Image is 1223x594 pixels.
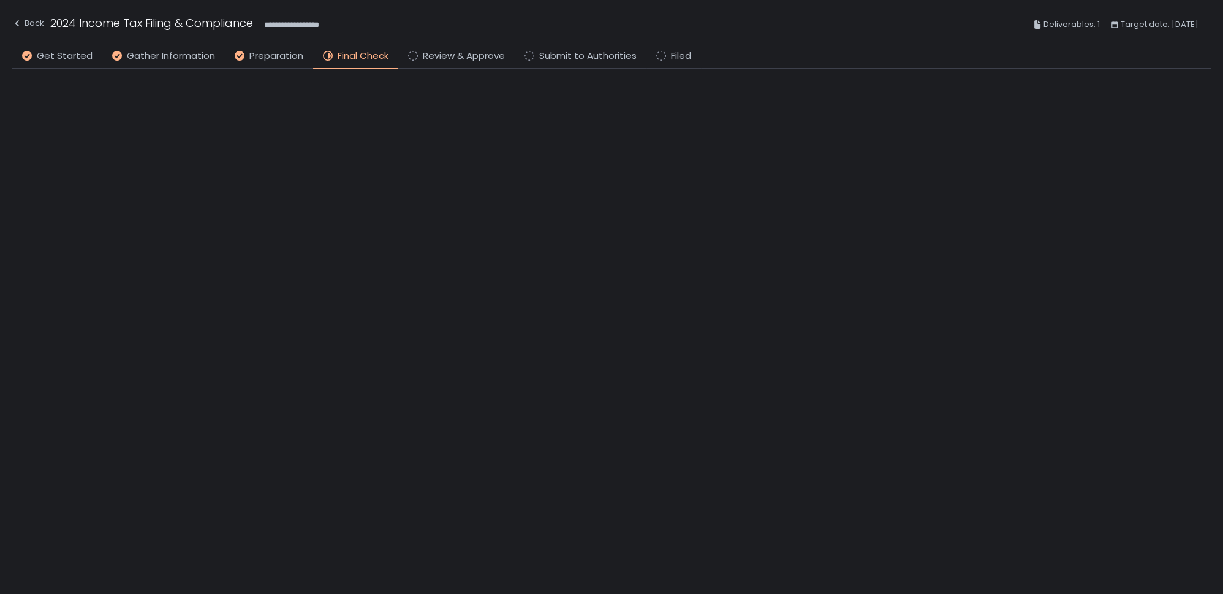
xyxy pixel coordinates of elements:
span: Final Check [338,49,388,63]
span: Target date: [DATE] [1121,17,1198,32]
span: Get Started [37,49,93,63]
span: Deliverables: 1 [1043,17,1100,32]
div: Back [12,16,44,31]
h1: 2024 Income Tax Filing & Compliance [50,15,253,31]
span: Review & Approve [423,49,505,63]
span: Gather Information [127,49,215,63]
span: Filed [671,49,691,63]
span: Preparation [249,49,303,63]
button: Back [12,15,44,35]
span: Submit to Authorities [539,49,637,63]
